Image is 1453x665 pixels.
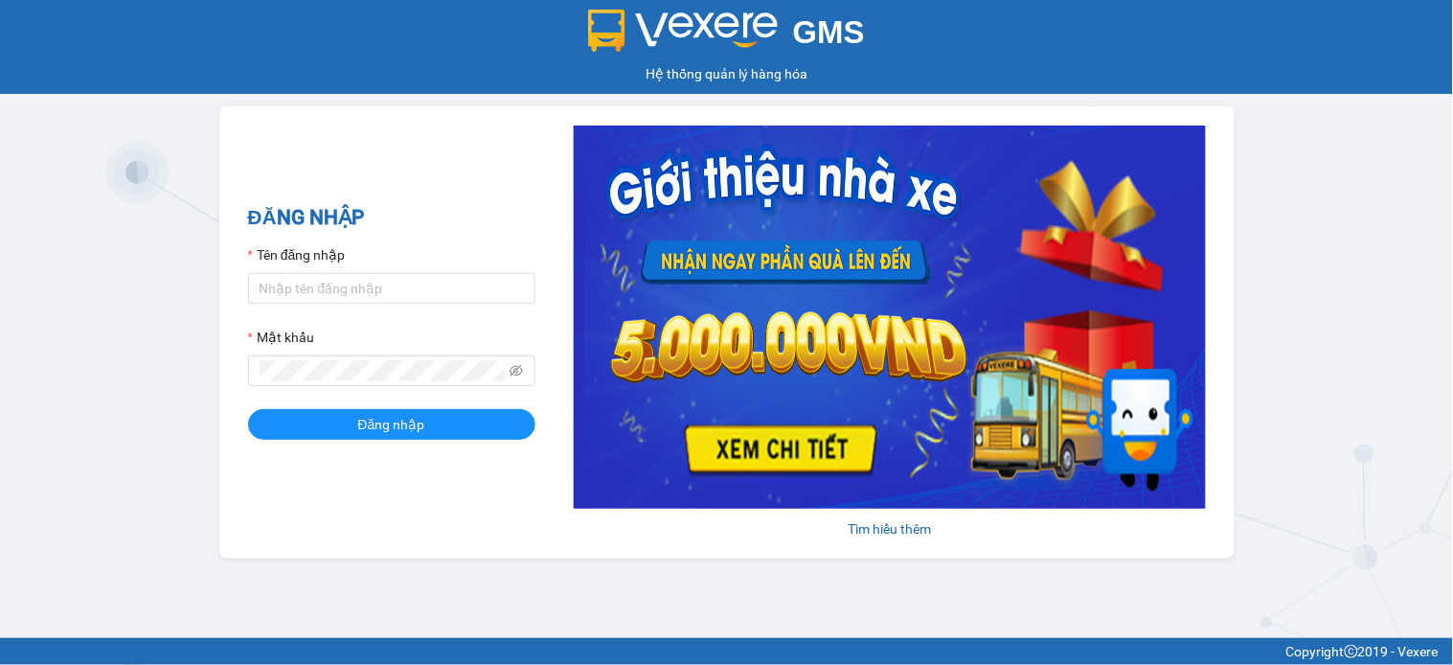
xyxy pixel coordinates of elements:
div: Tìm hiểu thêm [574,518,1206,539]
h2: ĐĂNG NHẬP [248,202,535,234]
label: Mật khẩu [248,327,314,348]
img: logo 2 [588,10,778,52]
div: Hệ thống quản lý hàng hóa [5,63,1448,84]
div: Copyright 2019 - Vexere [14,641,1439,662]
span: GMS [793,14,865,50]
span: copyright [1345,645,1358,658]
img: banner-0 [574,126,1206,509]
span: Đăng nhập [358,414,425,435]
input: Tên đăng nhập [248,273,535,304]
button: Đăng nhập [248,409,535,440]
span: eye-invisible [510,364,523,378]
input: Mật khẩu [260,360,507,381]
a: GMS [588,29,865,44]
label: Tên đăng nhập [248,244,346,265]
